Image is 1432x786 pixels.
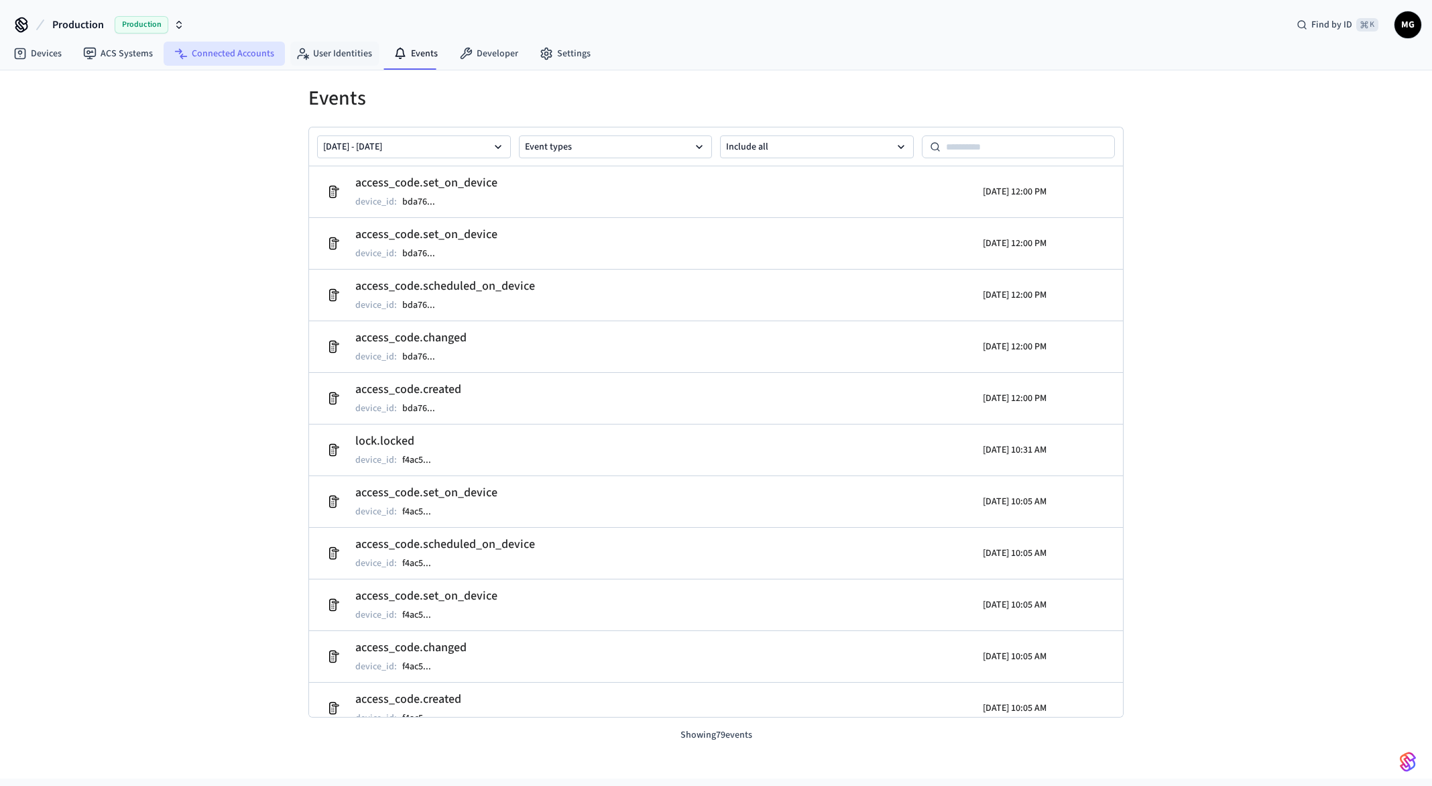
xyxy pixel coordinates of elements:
p: [DATE] 12:00 PM [983,288,1047,302]
button: MG [1394,11,1421,38]
span: Find by ID [1311,18,1352,32]
h2: access_code.set_on_device [355,587,497,606]
img: SeamLogoGradient.69752ec5.svg [1400,751,1416,773]
p: device_id : [355,350,397,363]
p: Showing 79 events [308,728,1124,742]
button: bda76... [400,349,449,365]
h2: access_code.scheduled_on_device [355,535,535,554]
button: f4ac5... [400,659,444,675]
a: Developer [449,42,529,66]
p: [DATE] 12:00 PM [983,340,1047,353]
p: device_id : [355,247,397,260]
span: Production [52,17,104,33]
h2: access_code.set_on_device [355,484,497,502]
h2: access_code.created [355,380,461,399]
h2: access_code.created [355,690,461,709]
button: Include all [720,135,914,158]
button: f4ac5... [400,555,444,571]
h2: access_code.changed [355,329,467,347]
h2: lock.locked [355,432,444,451]
p: device_id : [355,402,397,415]
a: Settings [529,42,601,66]
span: MG [1396,13,1420,37]
a: User Identities [285,42,383,66]
p: device_id : [355,453,397,467]
p: device_id : [355,298,397,312]
h2: access_code.set_on_device [355,174,497,192]
p: device_id : [355,195,397,209]
button: bda76... [400,400,449,416]
button: bda76... [400,245,449,262]
button: bda76... [400,194,449,210]
a: Devices [3,42,72,66]
p: [DATE] 10:05 AM [983,701,1047,715]
p: [DATE] 12:00 PM [983,185,1047,199]
h2: access_code.changed [355,638,467,657]
span: ⌘ K [1356,18,1378,32]
p: device_id : [355,505,397,518]
button: Event types [519,135,713,158]
p: device_id : [355,608,397,622]
button: f4ac5... [400,504,444,520]
a: Events [383,42,449,66]
button: f4ac5... [400,452,444,468]
button: f4ac5... [400,607,444,623]
p: [DATE] 12:00 PM [983,392,1047,405]
p: [DATE] 10:05 AM [983,495,1047,508]
p: [DATE] 10:05 AM [983,650,1047,663]
p: device_id : [355,660,397,673]
p: device_id : [355,557,397,570]
a: ACS Systems [72,42,164,66]
a: Connected Accounts [164,42,285,66]
button: bda76... [400,297,449,313]
p: device_id : [355,712,397,725]
p: [DATE] 10:05 AM [983,547,1047,560]
h2: access_code.set_on_device [355,225,497,244]
h2: access_code.scheduled_on_device [355,277,535,296]
p: [DATE] 10:05 AM [983,598,1047,612]
p: [DATE] 12:00 PM [983,237,1047,250]
p: [DATE] 10:31 AM [983,443,1047,457]
div: Find by ID⌘ K [1286,13,1389,37]
h1: Events [308,87,1124,111]
button: [DATE] - [DATE] [317,135,511,158]
span: Production [115,16,168,34]
button: f4ac5... [400,710,444,726]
